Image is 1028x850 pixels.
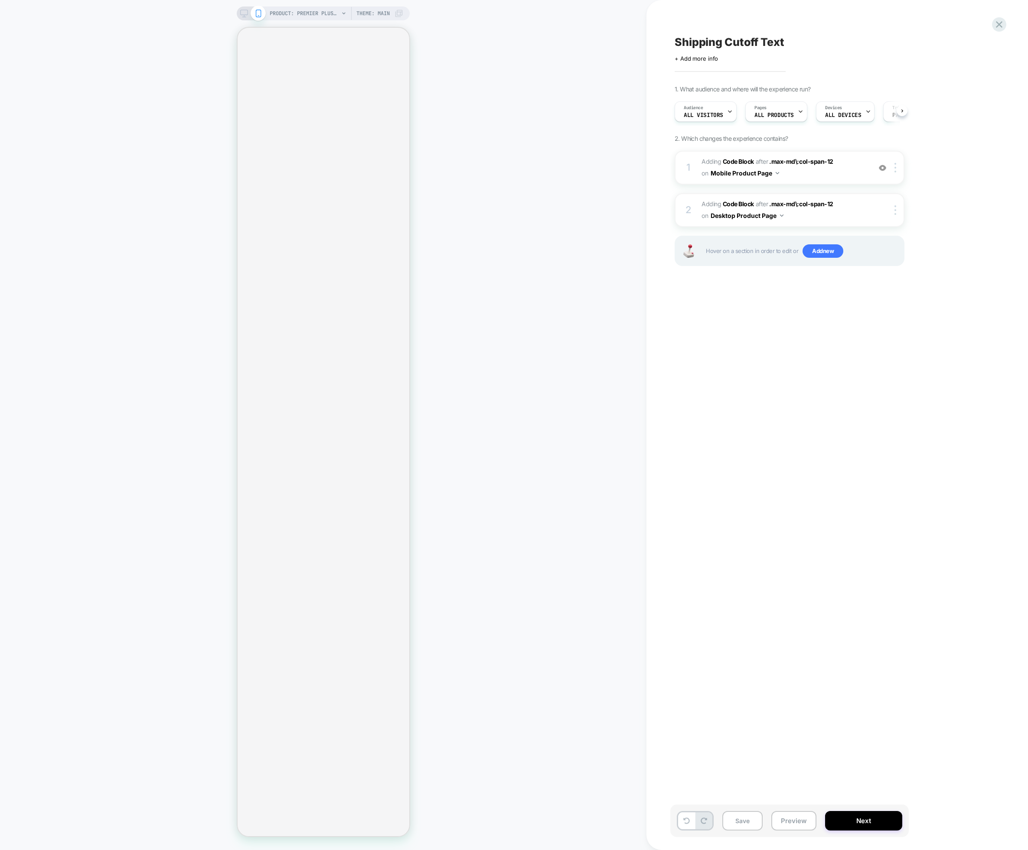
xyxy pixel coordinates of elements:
img: Joystick [680,244,697,258]
img: down arrow [776,172,779,174]
button: Desktop Product Page [711,209,783,222]
b: Code Block [723,200,754,208]
span: + Add more info [675,55,718,62]
img: crossed eye [879,164,886,172]
img: down arrow [780,214,783,217]
button: Save [722,811,763,831]
span: Shipping Cutoff Text [675,36,784,49]
img: close [894,163,896,172]
span: Pages [754,105,767,111]
span: All Visitors [684,112,723,118]
span: PRODUCT: Premier Plush™ Wrap [270,6,339,20]
span: Theme: MAIN [356,6,390,20]
button: Mobile Product Page [711,167,779,179]
span: Audience [684,105,703,111]
span: Adding [702,158,754,165]
div: 1 [684,159,693,176]
button: Next [825,811,902,831]
span: Hover on a section in order to edit or [706,244,899,258]
img: close [894,205,896,215]
span: Adding [702,200,754,208]
span: .max-md\:col-span-12 [769,200,833,208]
b: Code Block [723,158,754,165]
span: 1. What audience and where will the experience run? [675,85,810,93]
span: AFTER [756,158,768,165]
button: Preview [771,811,816,831]
span: AFTER [756,200,768,208]
span: ALL DEVICES [825,112,861,118]
span: ALL PRODUCTS [754,112,794,118]
span: Add new [803,244,843,258]
span: 2. Which changes the experience contains? [675,135,788,142]
span: Trigger [892,105,909,111]
span: .max-md\:col-span-12 [769,158,833,165]
div: 2 [684,201,693,219]
span: on [702,210,708,221]
span: Page Load [892,112,922,118]
span: Devices [825,105,842,111]
span: on [702,168,708,178]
